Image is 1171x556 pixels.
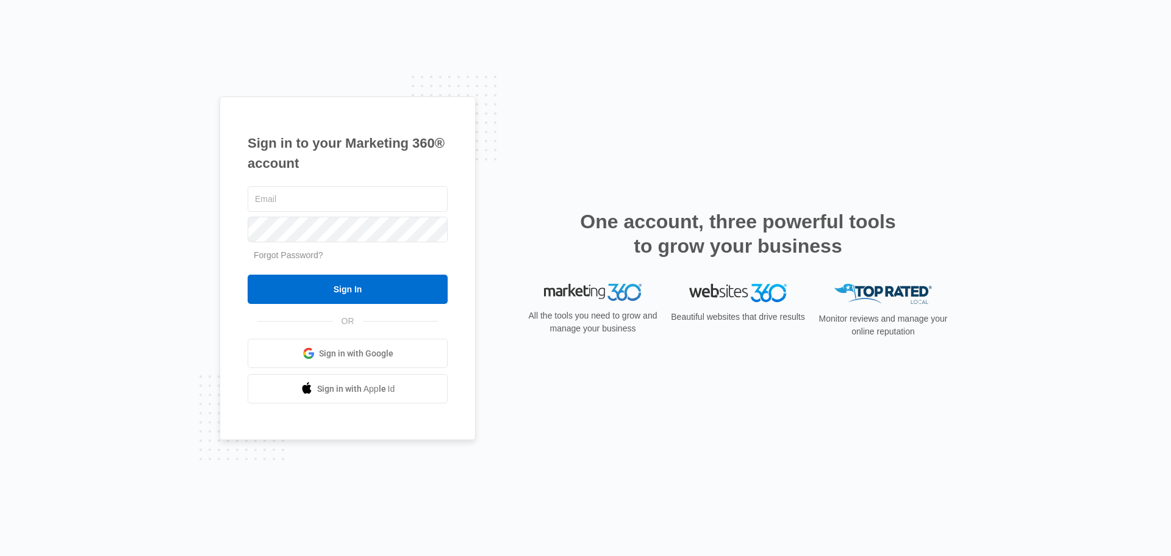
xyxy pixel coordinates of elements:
[670,311,806,323] p: Beautiful websites that drive results
[815,312,951,338] p: Monitor reviews and manage your online reputation
[525,309,661,335] p: All the tools you need to grow and manage your business
[248,374,448,403] a: Sign in with Apple Id
[248,275,448,304] input: Sign In
[319,347,393,360] span: Sign in with Google
[333,315,363,328] span: OR
[544,284,642,301] img: Marketing 360
[248,133,448,173] h1: Sign in to your Marketing 360® account
[248,339,448,368] a: Sign in with Google
[689,284,787,301] img: Websites 360
[576,209,900,258] h2: One account, three powerful tools to grow your business
[248,186,448,212] input: Email
[834,284,932,304] img: Top Rated Local
[317,383,395,395] span: Sign in with Apple Id
[254,250,323,260] a: Forgot Password?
